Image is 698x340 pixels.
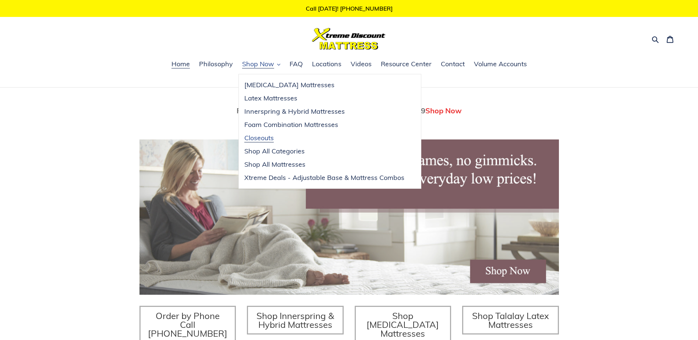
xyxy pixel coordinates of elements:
a: Shop All Mattresses [239,158,410,171]
a: Philosophy [195,59,237,70]
span: Shop [MEDICAL_DATA] Mattresses [366,310,439,339]
span: Xtreme Deals - Adjustable Base & Mattress Combos [244,173,404,182]
span: Shop Now [242,60,274,68]
button: Shop Now [238,59,284,70]
a: Videos [347,59,375,70]
span: Shop Innerspring & Hybrid Mattresses [256,310,334,330]
span: Shop Now [425,106,462,115]
span: Fully Adjustable Queen Base With Mattress Only $799 [237,106,425,115]
span: [MEDICAL_DATA] Mattresses [244,81,334,89]
span: Videos [351,60,372,68]
span: Shop Talalay Latex Mattresses [472,310,549,330]
a: Shop Talalay Latex Mattresses [462,306,559,334]
img: herobannermay2022-1652879215306_1200x.jpg [139,139,559,295]
a: Contact [437,59,468,70]
a: FAQ [286,59,307,70]
span: Philosophy [199,60,233,68]
span: Contact [441,60,465,68]
span: Home [171,60,190,68]
a: Xtreme Deals - Adjustable Base & Mattress Combos [239,171,410,184]
span: Closeouts [244,134,274,142]
span: Latex Mattresses [244,94,297,103]
a: Innerspring & Hybrid Mattresses [239,105,410,118]
a: Closeouts [239,131,410,145]
span: Shop All Categories [244,147,305,156]
img: Xtreme Discount Mattress [312,28,386,50]
span: FAQ [290,60,303,68]
span: Resource Center [381,60,432,68]
span: Volume Accounts [474,60,527,68]
a: Resource Center [377,59,435,70]
a: Foam Combination Mattresses [239,118,410,131]
a: Shop Innerspring & Hybrid Mattresses [247,306,344,334]
a: Shop All Categories [239,145,410,158]
span: Shop All Mattresses [244,160,305,169]
a: Home [168,59,194,70]
a: Locations [308,59,345,70]
a: [MEDICAL_DATA] Mattresses [239,78,410,92]
span: Foam Combination Mattresses [244,120,338,129]
span: Locations [312,60,341,68]
a: Latex Mattresses [239,92,410,105]
span: Innerspring & Hybrid Mattresses [244,107,345,116]
a: Volume Accounts [470,59,531,70]
span: Order by Phone Call [PHONE_NUMBER] [148,310,227,339]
